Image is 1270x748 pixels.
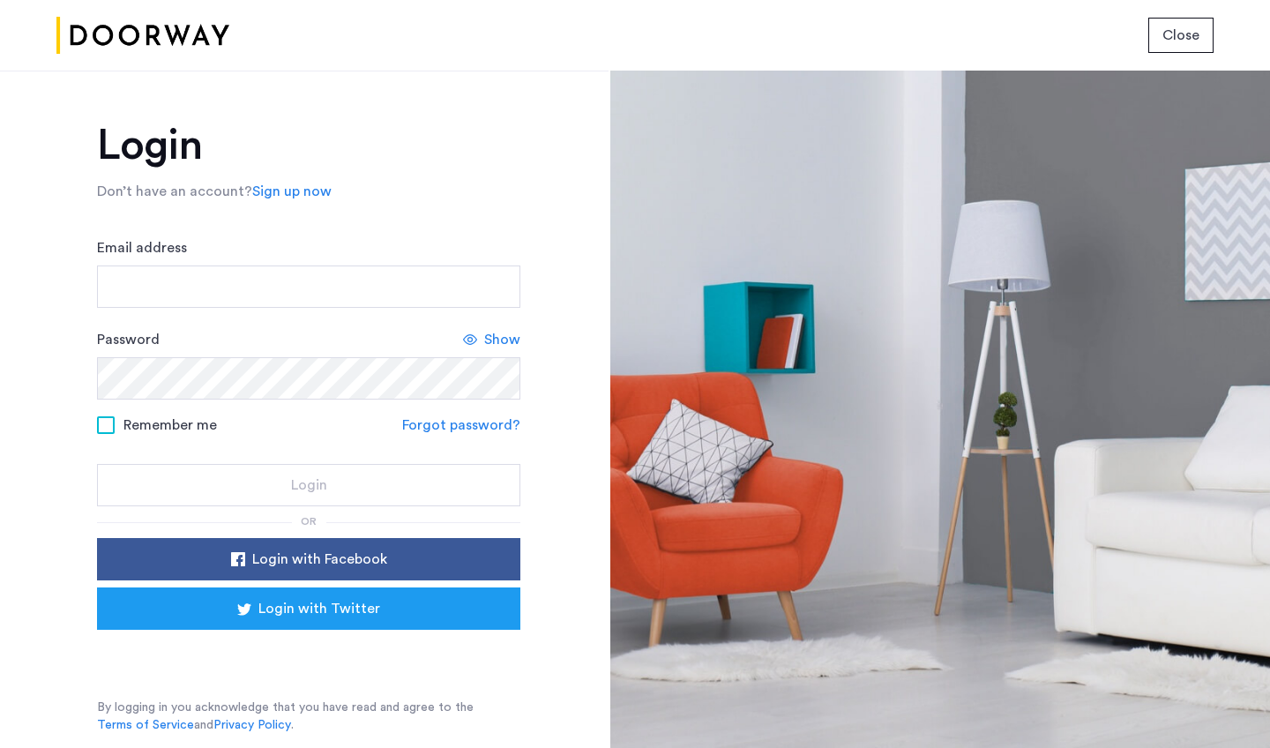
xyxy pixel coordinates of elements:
[258,598,380,619] span: Login with Twitter
[97,237,187,258] label: Email address
[97,699,520,734] p: By logging in you acknowledge that you have read and agree to the and .
[97,587,520,630] button: button
[484,329,520,350] span: Show
[97,464,520,506] button: button
[291,475,327,496] span: Login
[97,329,160,350] label: Password
[97,184,252,198] span: Don’t have an account?
[213,716,291,734] a: Privacy Policy
[1162,25,1199,46] span: Close
[132,635,485,674] div: Sign in with Google. Opens in new tab
[123,415,217,436] span: Remember me
[97,716,194,734] a: Terms of Service
[252,181,332,202] a: Sign up now
[402,415,520,436] a: Forgot password?
[252,549,387,570] span: Login with Facebook
[56,3,229,69] img: logo
[97,538,520,580] button: button
[97,124,520,167] h1: Login
[1148,18,1214,53] button: button
[301,516,317,527] span: or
